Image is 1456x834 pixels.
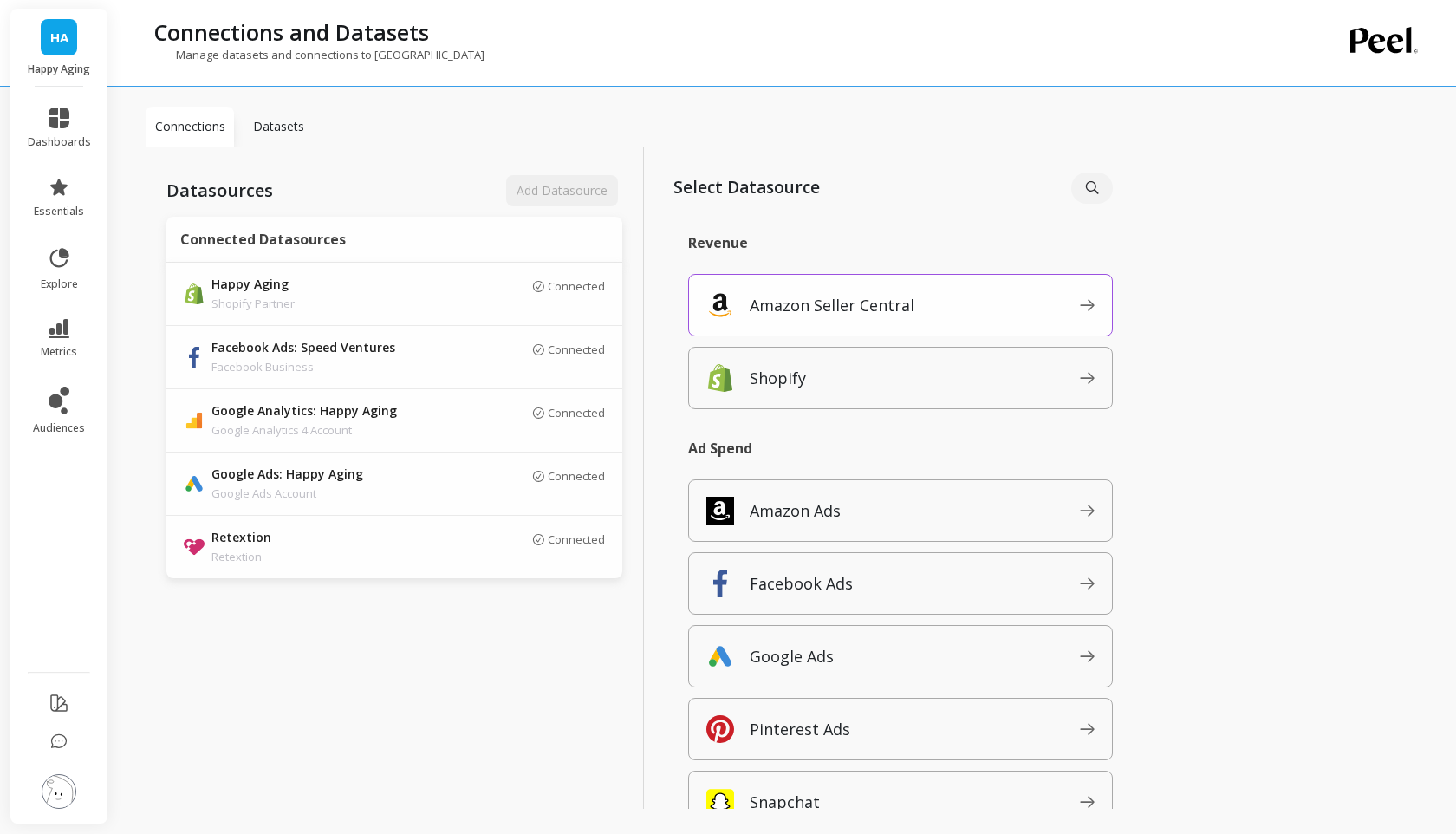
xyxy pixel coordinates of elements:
[673,175,849,200] p: Select Datasource
[1071,173,1113,204] input: Search for a source...
[688,439,1113,458] p: Ad Spend
[41,345,77,359] span: metrics
[211,295,454,312] p: Shopify Partner
[548,342,605,356] p: Connected
[211,339,454,358] p: Facebook Ads: Speed Ventures
[750,293,914,317] p: Amazon Seller Central
[211,485,454,502] p: Google Ads Account
[548,279,605,293] p: Connected
[184,473,205,494] img: api.google.svg
[548,406,605,420] p: Connected
[41,277,78,291] span: explore
[211,421,454,439] p: Google Analytics 4 Account
[155,118,225,135] p: Connections
[750,366,806,390] p: Shopify
[184,410,205,431] img: api.google_analytics_4.svg
[706,497,734,525] img: api.amazonads.svg
[750,717,850,741] p: Pinterest Ads
[154,17,429,47] p: Connections and Datasets
[28,62,91,76] p: Happy Aging
[166,179,273,203] p: Datasources
[750,571,853,596] p: Facebook Ads
[211,358,454,375] p: Facebook Business
[548,532,605,546] p: Connected
[146,47,484,62] p: Manage datasets and connections to [GEOGRAPHIC_DATA]
[184,347,205,368] img: api.fb.svg
[706,364,734,392] img: api.shopify.svg
[706,291,734,319] img: api.amazon.svg
[184,537,205,557] img: api.retextion.svg
[253,118,304,135] p: Datasets
[548,469,605,483] p: Connected
[688,233,1113,252] p: Revenue
[706,788,734,816] img: api.snapchat.svg
[750,644,834,668] p: Google Ads
[42,774,76,809] img: profile picture
[706,715,734,743] img: api.pinterest.svg
[211,466,454,485] p: Google Ads: Happy Aging
[211,529,454,548] p: Retextion
[750,498,841,523] p: Amazon Ads
[706,642,734,670] img: api.google.svg
[706,570,734,597] img: api.fb.svg
[28,135,91,149] span: dashboards
[34,205,84,218] span: essentials
[180,231,346,248] p: Connected Datasources
[33,421,85,435] span: audiences
[750,790,820,814] p: Snapchat
[184,283,205,304] img: api.shopify.svg
[211,276,454,295] p: Happy Aging
[211,548,454,565] p: Retextion
[50,28,68,48] span: HA
[211,402,454,421] p: Google Analytics: Happy Aging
